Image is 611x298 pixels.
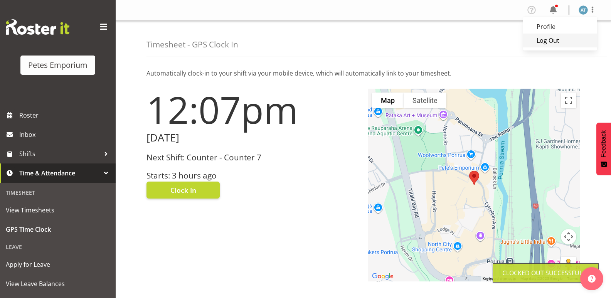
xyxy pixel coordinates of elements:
[502,268,589,278] div: Clocked out Successfully
[370,271,396,281] a: Open this area in Google Maps (opens a new window)
[6,278,110,290] span: View Leave Balances
[2,220,114,239] a: GPS Time Clock
[370,271,396,281] img: Google
[6,19,69,35] img: Rosterit website logo
[588,275,596,283] img: help-xxl-2.png
[561,257,576,272] button: Drag Pegman onto the map to open Street View
[2,274,114,293] a: View Leave Balances
[146,132,359,144] h2: [DATE]
[19,148,100,160] span: Shifts
[6,204,110,216] span: View Timesheets
[2,239,114,255] div: Leave
[2,200,114,220] a: View Timesheets
[600,130,607,157] span: Feedback
[146,40,238,49] h4: Timesheet - GPS Clock In
[146,171,359,180] h3: Starts: 3 hours ago
[561,229,576,244] button: Map camera controls
[2,255,114,274] a: Apply for Leave
[19,109,112,121] span: Roster
[19,167,100,179] span: Time & Attendance
[404,93,446,108] button: Show satellite imagery
[146,153,359,162] h3: Next Shift: Counter - Counter 7
[483,276,516,281] button: Keyboard shortcuts
[523,20,597,34] a: Profile
[146,69,580,78] p: Automatically clock-in to your shift via your mobile device, which will automatically link to you...
[170,185,196,195] span: Clock In
[596,123,611,175] button: Feedback - Show survey
[523,34,597,47] a: Log Out
[28,59,88,71] div: Petes Emporium
[579,5,588,15] img: alex-micheal-taniwha5364.jpg
[561,93,576,108] button: Toggle fullscreen view
[19,129,112,140] span: Inbox
[146,182,220,199] button: Clock In
[6,224,110,235] span: GPS Time Clock
[6,259,110,270] span: Apply for Leave
[146,89,359,130] h1: 12:07pm
[2,185,114,200] div: Timesheet
[372,93,404,108] button: Show street map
